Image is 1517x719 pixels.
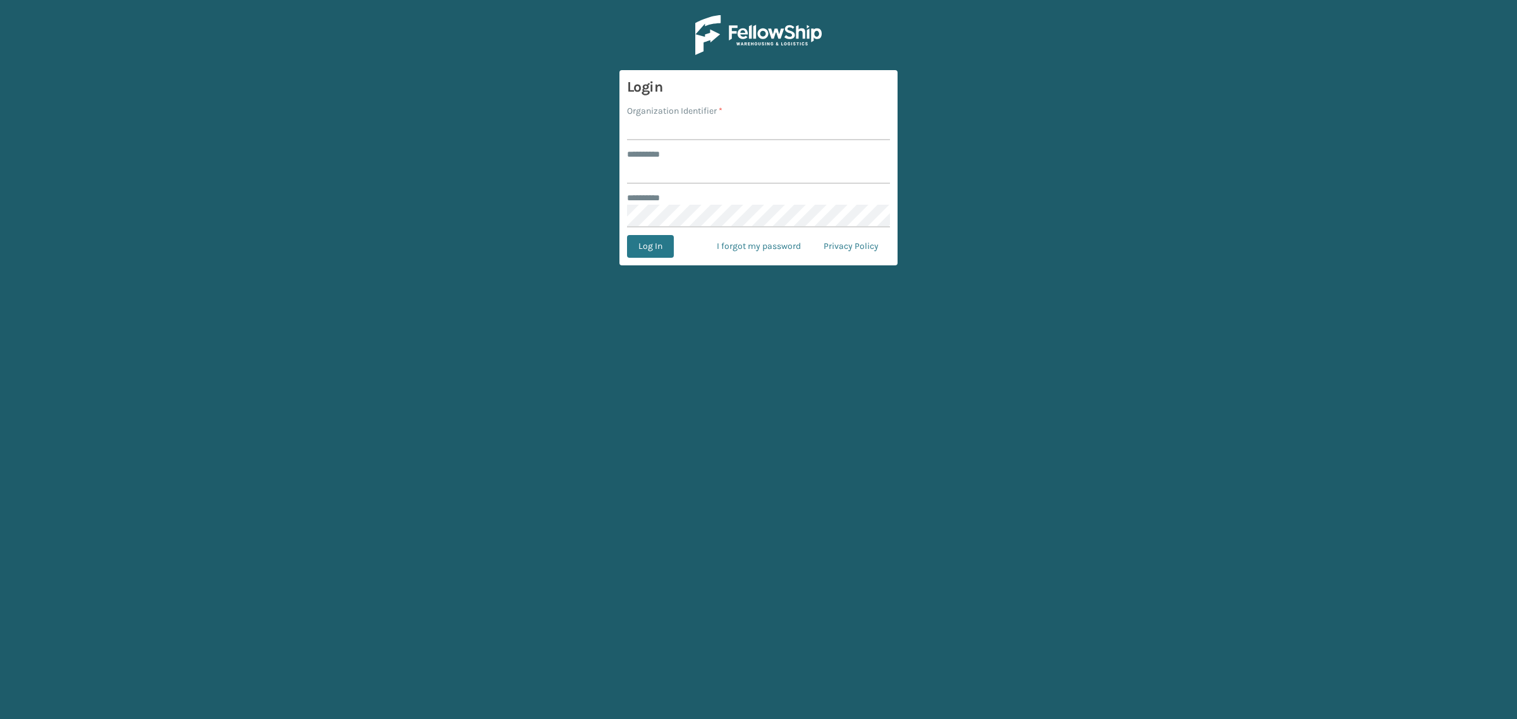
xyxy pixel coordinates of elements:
[627,78,890,97] h3: Login
[695,15,822,55] img: Logo
[705,235,812,258] a: I forgot my password
[627,104,722,118] label: Organization Identifier
[627,235,674,258] button: Log In
[812,235,890,258] a: Privacy Policy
